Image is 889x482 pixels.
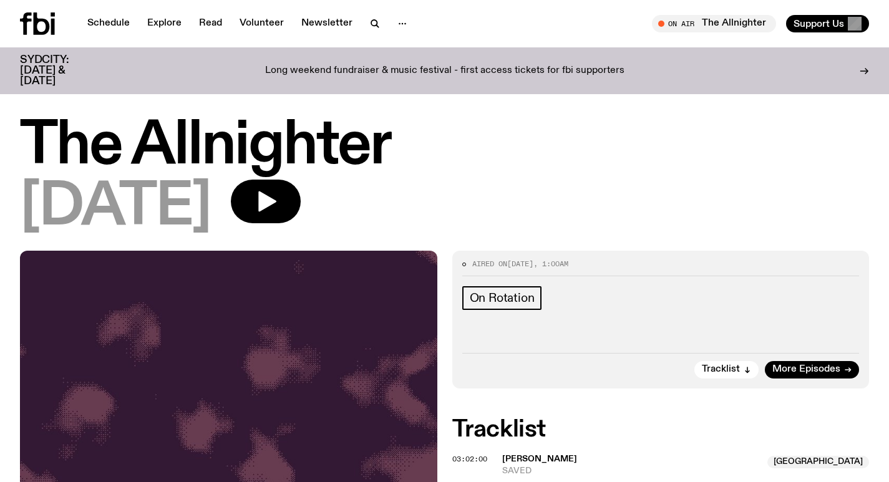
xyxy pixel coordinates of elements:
span: [GEOGRAPHIC_DATA] [767,456,869,468]
a: On Rotation [462,286,542,310]
a: Read [192,15,230,32]
span: [DATE] [20,180,211,236]
button: On AirThe Allnighter [652,15,776,32]
a: Explore [140,15,189,32]
span: [DATE] [507,259,533,269]
span: , 1:00am [533,259,568,269]
p: Long weekend fundraiser & music festival - first access tickets for fbi supporters [265,65,624,77]
span: More Episodes [772,365,840,374]
button: Tracklist [694,361,759,378]
button: 03:02:00 [452,456,487,463]
h2: Tracklist [452,418,870,441]
a: Newsletter [294,15,360,32]
span: Support Us [794,18,844,29]
h3: SYDCITY: [DATE] & [DATE] [20,55,100,87]
span: Aired on [472,259,507,269]
h1: The Allnighter [20,118,869,175]
a: Volunteer [232,15,291,32]
span: [PERSON_NAME] [502,455,577,463]
span: SAVED [502,465,760,477]
span: 03:02:00 [452,454,487,464]
span: On Rotation [470,291,535,305]
button: Support Us [786,15,869,32]
span: Tracklist [702,365,740,374]
a: Schedule [80,15,137,32]
a: More Episodes [765,361,859,378]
